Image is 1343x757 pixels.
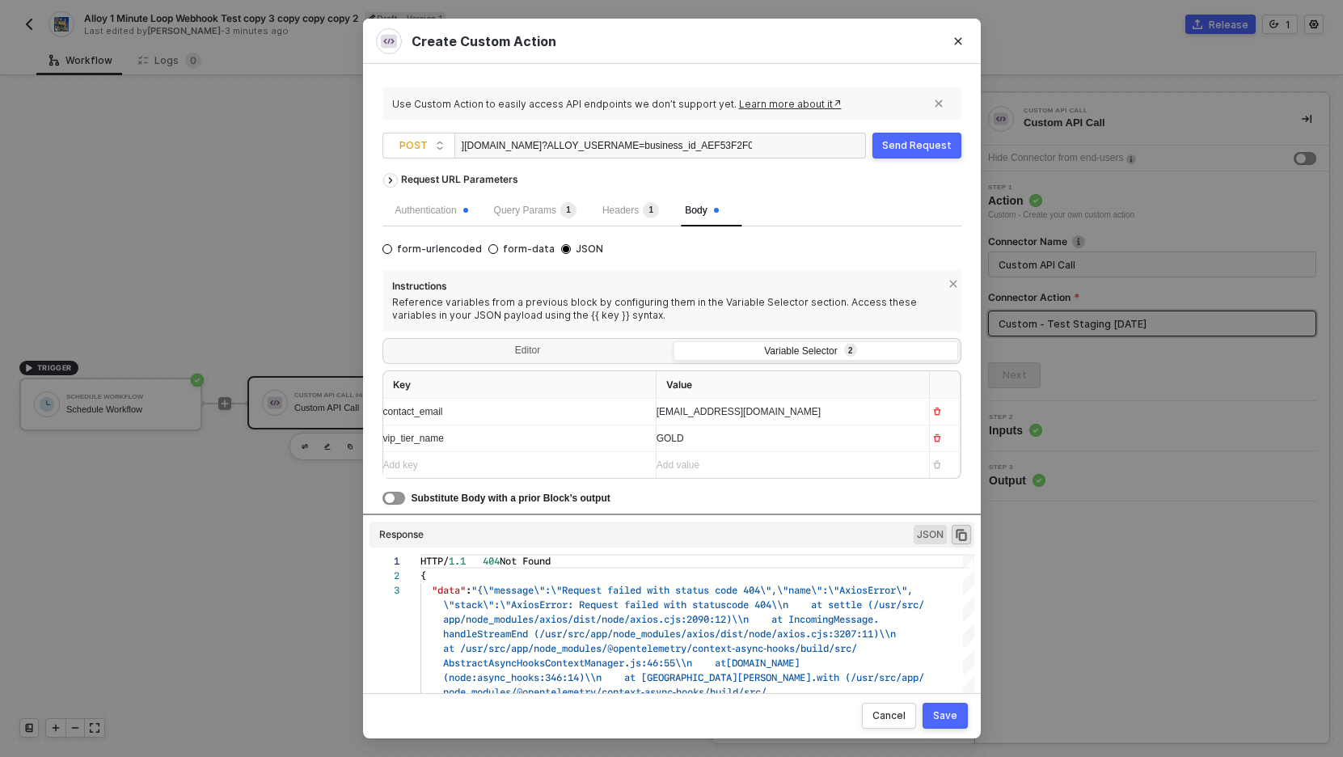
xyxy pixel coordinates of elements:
[649,205,654,214] span: 1
[657,433,684,444] span: GOLD
[737,670,924,685] span: [PERSON_NAME].with (/usr/src/app/
[498,243,555,256] span: form-data
[933,709,957,722] div: Save
[872,133,961,159] button: Send Request
[954,527,969,542] span: icon-copy-paste
[494,205,576,216] span: Query Params
[542,140,841,151] span: ?ALLOY_USERNAME=business_id_AEF53F2F012FE7F030A5CD31
[948,279,961,289] span: icon-close
[914,525,947,544] span: JSON
[383,371,657,400] th: Key
[392,296,952,321] div: Reference variables from a previous block by configuring them in the Variable Selector section. A...
[685,205,718,216] span: Body
[443,655,726,670] span: AbstractAsyncHooksContextManager.js:46:55\\n at
[393,165,526,194] div: Request URL Parameters
[392,280,942,296] span: Instructions
[443,641,726,656] span: at /usr/src/app/node_modules/@opentelemetry/contex
[726,611,879,627] span: )\\n at IncomingMessage.
[657,406,821,417] span: [EMAIL_ADDRESS][DOMAIN_NAME]
[643,202,659,218] sup: 1
[571,243,603,256] span: JSON
[483,553,500,569] span: 404
[461,133,752,159] div: [URL][DOMAIN_NAME]
[392,243,482,256] span: form-urlencoded
[420,568,426,583] span: {
[739,98,842,110] a: Learn more about it↗
[844,344,857,357] sup: 2
[443,684,721,700] span: node_modules/@opentelemetry/context-async-hooks/bu
[443,670,737,685] span: (node:async_hooks:346:14)\\n at [GEOGRAPHIC_DATA]
[754,582,913,598] span: 4\",\"name\":\"AxiosError\",
[882,139,952,152] div: Send Request
[443,626,726,641] span: handleStreamEnd (/usr/src/app/node_modules/axios/d
[848,346,853,355] span: 2
[370,554,399,569] div: 1
[566,205,571,214] span: 1
[683,345,945,358] div: Variable Selector
[386,341,670,364] div: Editor
[726,597,924,612] span: code 404\\n at settle (/usr/src/
[432,582,466,598] span: "data"
[500,553,551,569] span: Not Found
[449,553,466,569] span: 1.1
[560,202,576,218] sup: 1
[370,583,399,598] div: 3
[443,597,726,612] span: \"stack\":\"AxiosError: Request failed with status
[370,569,399,583] div: 2
[383,406,443,417] span: contact_email
[721,684,767,700] span: ild/src/
[381,33,397,49] img: integration-icon
[726,655,800,670] span: [DOMAIN_NAME]
[471,582,754,598] span: "{\"message\":\"Request failed with status code 40
[934,99,944,108] span: icon-close
[862,703,916,729] button: Cancel
[376,28,968,54] div: Create Custom Action
[726,626,896,641] span: ist/node/axios.cjs:3207:11)\\n
[872,709,906,722] div: Cancel
[412,493,610,504] span: Substitute Body with a prior Block’s output
[602,205,659,216] span: Headers
[383,433,444,444] span: vip_tier_name
[726,641,857,656] span: t-async-hooks/build/src/
[420,554,421,569] textarea: Editor content;Press Alt+F1 for Accessibility Options.
[420,553,449,569] span: HTTP/
[384,178,397,184] span: icon-arrow-right
[657,371,930,400] th: Value
[466,582,471,598] span: :
[392,98,927,111] div: Use Custom Action to easily access API endpoints we don’t support yet.
[443,611,726,627] span: app/node_modules/axios/dist/node/axios.cjs:2090:12
[923,703,968,729] button: Save
[379,528,424,541] div: Response
[395,203,468,218] div: Authentication
[935,19,981,64] button: Close
[399,133,445,158] span: POST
